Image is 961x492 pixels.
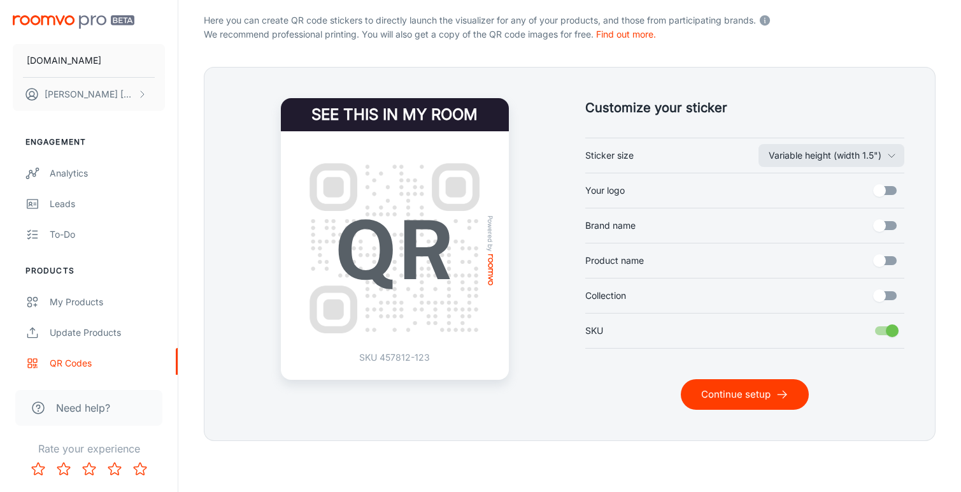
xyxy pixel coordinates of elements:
[13,44,165,77] button: [DOMAIN_NAME]
[585,219,636,233] span: Brand name
[484,215,497,252] span: Powered by
[102,456,127,482] button: Rate 4 star
[296,150,494,347] img: QR Code Example
[50,197,165,211] div: Leads
[13,15,134,29] img: Roomvo PRO Beta
[45,87,134,101] p: [PERSON_NAME] [PERSON_NAME]
[585,254,644,268] span: Product name
[50,326,165,340] div: Update Products
[359,351,430,365] p: SKU 457812-123
[13,78,165,111] button: [PERSON_NAME] [PERSON_NAME]
[585,289,626,303] span: Collection
[585,148,634,163] span: Sticker size
[204,11,936,27] p: Here you can create QR code stickers to directly launch the visualizer for any of your products, ...
[25,456,51,482] button: Rate 1 star
[27,54,101,68] p: [DOMAIN_NAME]
[281,98,509,131] h4: See this in my room
[758,144,904,167] button: Sticker size
[50,166,165,180] div: Analytics
[56,400,110,416] span: Need help?
[585,98,905,117] h5: Customize your sticker
[127,456,153,482] button: Rate 5 star
[488,254,493,286] img: roomvo
[585,184,625,198] span: Your logo
[50,228,165,242] div: To-do
[585,324,603,338] span: SKU
[204,27,936,41] p: We recommend professional printing. You will also get a copy of the QR code images for free.
[596,29,656,40] a: Find out more.
[681,379,809,410] button: Continue setup
[76,456,102,482] button: Rate 3 star
[10,441,167,456] p: Rate your experience
[51,456,76,482] button: Rate 2 star
[50,295,165,309] div: My Products
[50,356,165,370] div: QR Codes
